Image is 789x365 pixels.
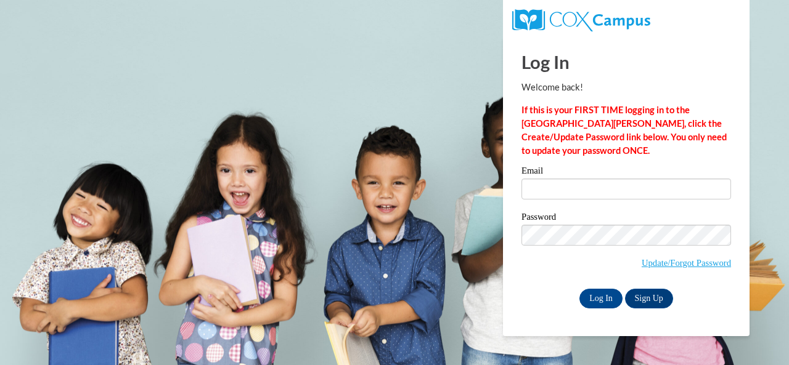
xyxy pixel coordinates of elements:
p: Welcome back! [521,81,731,94]
label: Password [521,212,731,225]
h1: Log In [521,49,731,74]
label: Email [521,166,731,178]
a: Update/Forgot Password [642,258,731,268]
input: Log In [579,289,623,308]
strong: If this is your FIRST TIME logging in to the [GEOGRAPHIC_DATA][PERSON_NAME], click the Create/Upd... [521,105,727,156]
a: Sign Up [625,289,673,308]
img: COX Campus [512,9,650,31]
